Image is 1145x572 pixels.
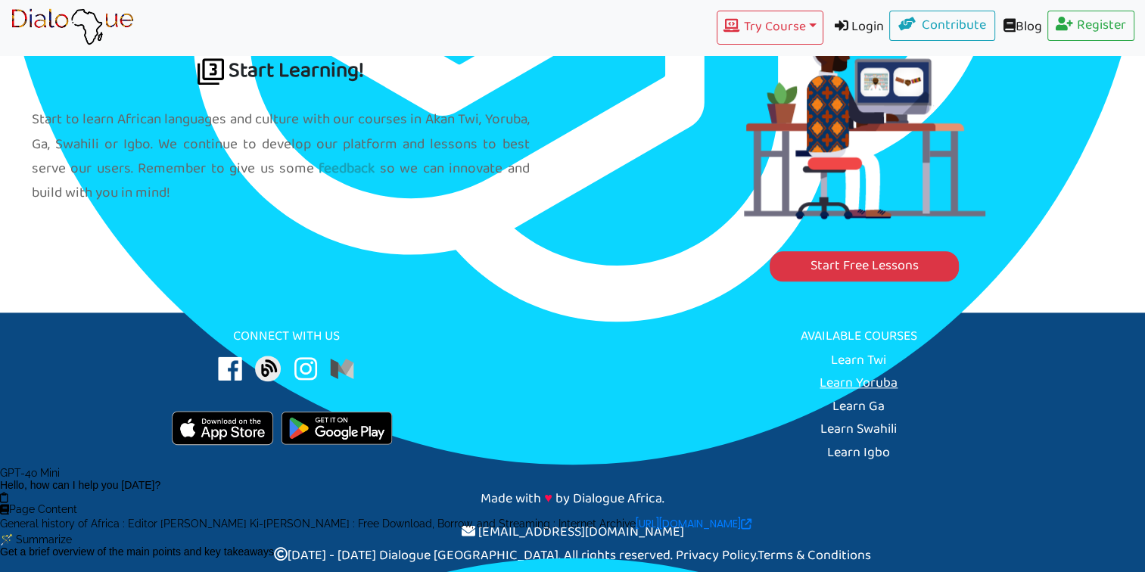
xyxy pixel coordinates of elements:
a: Learn Ga [832,395,885,418]
h5: Connect with us [11,328,562,344]
a: Learn Yoruba [820,371,898,395]
img: learn African language platform app [11,8,134,46]
a: Privacy Policy [676,544,756,567]
img: africa language culture instagram [287,350,325,387]
img: Get it on Google Play [273,403,400,452]
a: Learn Swahili [820,418,897,441]
a: Blog [995,11,1047,45]
h5: Available Courses [584,328,1134,344]
img: africa language culture blog [249,350,287,387]
a: Login [823,11,890,45]
a: Learn Igbo [827,441,890,465]
img: learn africa [198,58,224,85]
img: learn twi: travel and speak akan with Twi language app [744,30,985,219]
span: Page Content [9,503,77,515]
a: Terms & Conditions [758,544,871,567]
a: Contribute [889,11,995,41]
a: Learn Twi [831,349,886,372]
p: Start to learn African languages and culture with our courses in Akan Twi, Yoruba, Ga, Swahili or... [32,107,530,205]
a: [URL][DOMAIN_NAME] [636,516,751,531]
span: ♥ [544,490,552,505]
a: Register [1047,11,1135,41]
img: africa language culture patreon donate [325,350,362,387]
a: feedback [314,157,380,181]
a: Start Free Lessons [770,251,959,281]
img: Download on the App Store [172,411,273,445]
button: Try Course [717,11,823,45]
img: africa language culture facebook [211,350,249,387]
